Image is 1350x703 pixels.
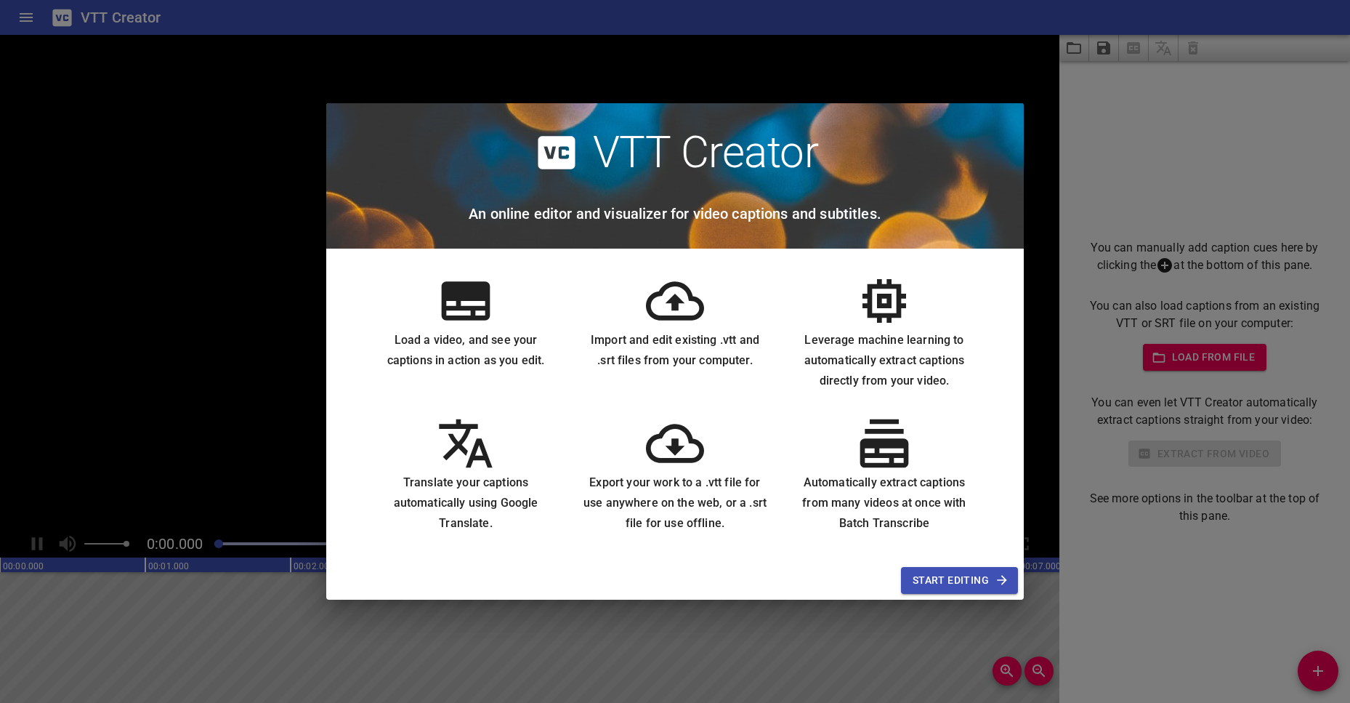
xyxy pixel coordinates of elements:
[913,571,1006,590] span: Start Editing
[469,202,881,225] h6: An online editor and visualizer for video captions and subtitles.
[593,126,819,179] h2: VTT Creator
[791,473,977,534] h6: Automatically extract captions from many videos at once with Batch Transcribe
[901,567,1018,594] button: Start Editing
[582,473,768,534] h6: Export your work to a .vtt file for use anywhere on the web, or a .srt file for use offline.
[791,330,977,391] h6: Leverage machine learning to automatically extract captions directly from your video.
[373,330,559,371] h6: Load a video, and see your captions in action as you edit.
[582,330,768,371] h6: Import and edit existing .vtt and .srt files from your computer.
[373,473,559,534] h6: Translate your captions automatically using Google Translate.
